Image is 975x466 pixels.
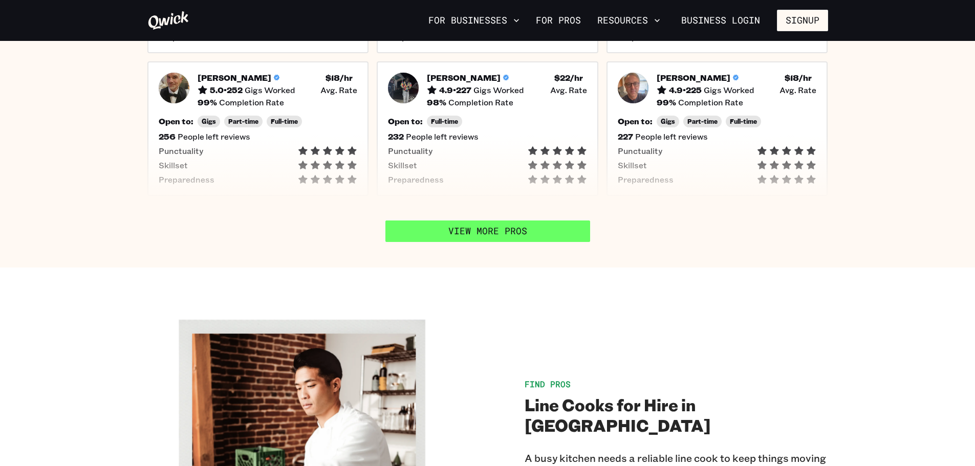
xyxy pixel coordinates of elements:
h5: $ 18 /hr [785,73,812,83]
button: Resources [593,12,664,29]
h5: $ 18 /hr [326,73,353,83]
span: Preparedness [159,174,214,185]
button: For Businesses [424,12,524,29]
h5: 4.9 • 227 [439,85,471,95]
span: Full-time [271,118,298,125]
span: Punctuality [618,146,662,156]
h5: Open to: [388,116,423,126]
span: Completion Rate [219,97,284,107]
span: Part-time [687,118,718,125]
span: Part-time [228,118,258,125]
h5: 98 % [427,97,446,107]
h5: [PERSON_NAME] [427,73,501,83]
span: People left reviews [635,131,708,142]
button: Pro headshot[PERSON_NAME]4.9•227Gigs Worked$22/hr Avg. Rate98%Completion RateOpen to:Full-time232... [377,61,598,196]
span: Avg. Rate [779,85,816,95]
span: Skillset [388,160,417,170]
span: People left reviews [178,131,250,142]
h5: 5.0 • 252 [210,85,243,95]
img: Pro headshot [388,73,419,103]
a: Business Login [673,10,769,31]
span: Gigs Worked [473,85,524,95]
h5: Open to: [159,116,193,126]
span: Gigs Worked [704,85,754,95]
h5: [PERSON_NAME] [198,73,271,83]
span: Find Pros [525,379,571,389]
button: Signup [777,10,828,31]
a: For Pros [532,12,585,29]
h5: [PERSON_NAME] [657,73,730,83]
span: People left reviews [406,131,479,142]
span: Completion Rate [678,97,743,107]
span: Avg. Rate [550,85,587,95]
span: Skillset [618,160,647,170]
h5: $ 22 /hr [554,73,583,83]
button: Pro headshot[PERSON_NAME]4.9•225Gigs Worked$18/hr Avg. Rate99%Completion RateOpen to:GigsPart-tim... [606,61,828,196]
span: Preparedness [618,174,674,185]
h5: 4.9 • 225 [669,85,702,95]
span: Skillset [159,160,188,170]
span: Punctuality [388,146,432,156]
span: Punctuality [159,146,203,156]
span: Avg. Rate [320,85,357,95]
h5: 99 % [198,97,217,107]
span: Gigs [202,118,216,125]
span: Completion Rate [448,97,513,107]
span: Gigs Worked [245,85,295,95]
button: Pro headshot[PERSON_NAME]5.0•252Gigs Worked$18/hr Avg. Rate99%Completion RateOpen to:GigsPart-tim... [147,61,369,196]
h5: Open to: [618,116,653,126]
h5: 256 [159,131,176,142]
h5: 227 [618,131,633,142]
span: Full-time [730,118,757,125]
h5: 99 % [657,97,676,107]
img: Pro headshot [159,73,189,103]
a: View More Pros [385,220,590,242]
span: Gigs [661,118,675,125]
h5: 232 [388,131,404,142]
span: Preparedness [388,174,444,185]
img: Pro headshot [618,73,648,103]
span: Full-time [431,118,458,125]
h2: Line Cooks for Hire in [GEOGRAPHIC_DATA] [525,394,828,435]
